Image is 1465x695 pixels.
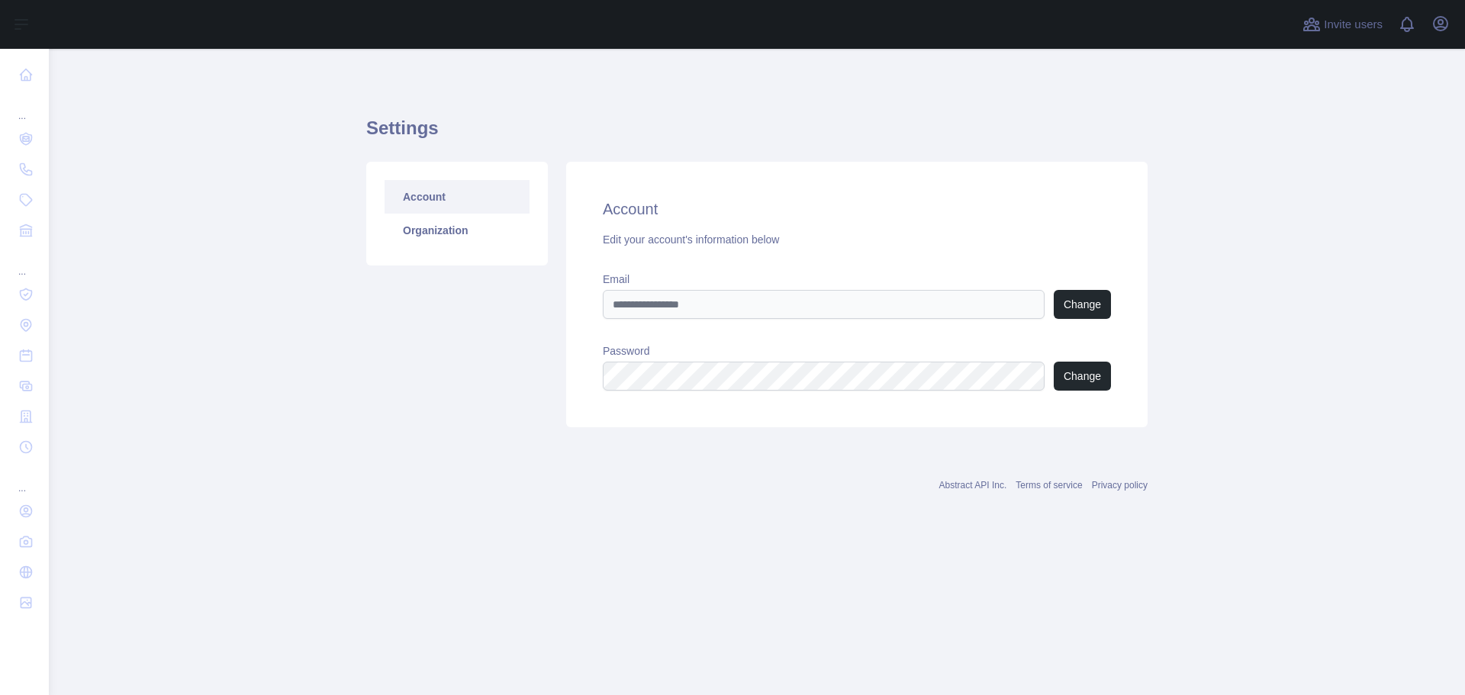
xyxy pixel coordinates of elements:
[603,198,1111,220] h2: Account
[603,343,1111,359] label: Password
[12,464,37,494] div: ...
[1054,362,1111,391] button: Change
[385,180,530,214] a: Account
[1054,290,1111,319] button: Change
[385,214,530,247] a: Organization
[603,272,1111,287] label: Email
[1299,12,1386,37] button: Invite users
[1092,480,1148,491] a: Privacy policy
[366,116,1148,153] h1: Settings
[12,247,37,278] div: ...
[12,92,37,122] div: ...
[1324,16,1383,34] span: Invite users
[603,232,1111,247] div: Edit your account's information below
[939,480,1007,491] a: Abstract API Inc.
[1016,480,1082,491] a: Terms of service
